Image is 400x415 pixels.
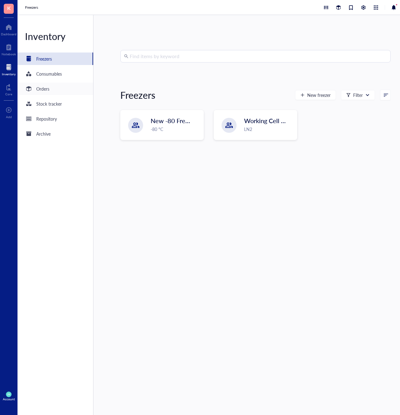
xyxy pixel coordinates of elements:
div: Notebook [2,52,16,56]
div: Repository [36,115,57,122]
div: Account [3,397,15,401]
div: Filter [353,92,363,98]
span: K [7,4,11,12]
div: Consumables [36,70,62,77]
span: New freezer [307,92,331,97]
div: Stock tracker [36,100,62,107]
a: Dashboard [1,22,17,36]
a: Repository [17,112,93,125]
button: New freezer [295,90,336,100]
span: New -80 Freezer [151,116,197,125]
div: Freezers [120,89,155,101]
div: LN2 [244,126,293,132]
div: Dashboard [1,32,17,36]
div: Add [6,115,12,119]
div: Inventory [2,72,16,76]
div: Core [5,92,12,96]
div: Orders [36,85,49,92]
a: Consumables [17,67,93,80]
a: Archive [17,127,93,140]
span: JW [7,393,10,396]
a: Stock tracker [17,97,93,110]
a: Freezers [25,4,39,11]
div: Archive [36,130,51,137]
div: -80 °C [151,126,200,132]
div: Freezers [36,55,52,62]
a: Core [5,82,12,96]
a: Inventory [2,62,16,76]
a: Freezers [17,52,93,65]
div: Inventory [17,30,93,42]
span: Working Cell Lines [244,116,295,125]
a: Orders [17,82,93,95]
a: Notebook [2,42,16,56]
